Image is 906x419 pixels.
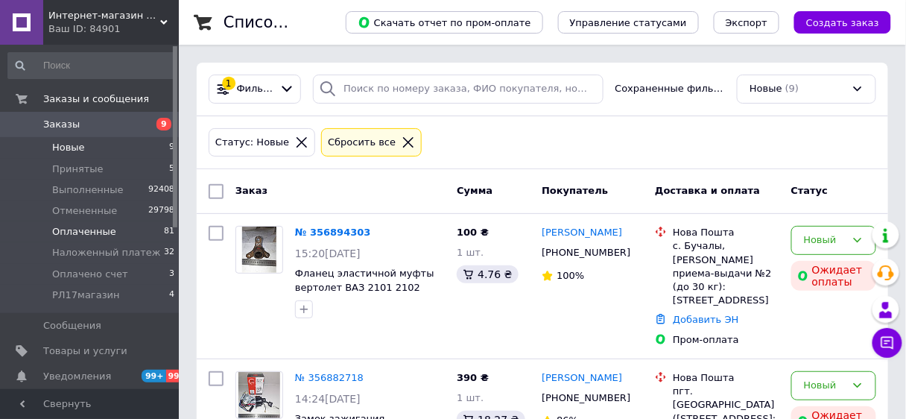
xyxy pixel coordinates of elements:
span: Скачать отчет по пром-оплате [358,16,531,29]
span: 15:20[DATE] [295,248,361,259]
span: 1 шт. [457,392,484,403]
span: Экспорт [726,17,767,28]
span: 14:24[DATE] [295,393,361,405]
div: Новый [804,378,846,394]
span: 99+ [166,370,191,382]
span: 5 [169,163,174,176]
div: 4.76 ₴ [457,265,518,283]
span: Выполненные [52,183,124,197]
div: Статус: Новые [212,135,292,151]
span: Товары и услуги [43,344,127,358]
span: Сохраненные фильтры: [615,82,726,96]
input: Поиск [7,52,176,79]
button: Управление статусами [558,11,699,34]
span: Интернет-магазин "Автозапчасти Ромен" [48,9,160,22]
div: Сбросить все [325,135,399,151]
a: [PERSON_NAME] [542,226,622,240]
span: Наложенный платеж [52,246,161,259]
img: Фото товару [242,227,277,273]
div: Нова Пошта [673,371,779,385]
span: Статус [791,185,829,196]
a: Создать заказ [779,16,891,28]
button: Экспорт [714,11,779,34]
span: 29798 [148,204,174,218]
span: Отмененные [52,204,117,218]
span: Заказы и сообщения [43,92,149,106]
span: Сумма [457,185,492,196]
span: Заказы [43,118,80,131]
div: с. Бучалы, [PERSON_NAME] приема-выдачи №2 (до 30 кг): [STREET_ADDRESS] [673,239,779,307]
a: Добавить ЭН [673,314,738,325]
a: № 356882718 [295,372,364,383]
span: Сообщения [43,319,101,333]
span: Оплаченные [52,225,116,239]
span: [PHONE_NUMBER] [542,247,630,258]
span: 92408 [148,183,174,197]
span: 9 [169,141,174,154]
button: Чат с покупателем [872,328,902,358]
span: (9) [785,83,799,94]
span: Оплачено счет [52,268,128,281]
a: Фланец эластичной муфты вертолет ВАЗ 2101 2102 2103 2104 2105 2106 2107 [295,268,434,306]
span: Заказ [235,185,267,196]
span: 9 [156,118,171,130]
a: № 356894303 [295,227,371,238]
span: Покупатель [542,185,608,196]
span: 390 ₴ [457,372,489,383]
span: РЛ17магазин [52,289,120,302]
span: 99+ [142,370,166,382]
span: [PHONE_NUMBER] [542,392,630,403]
img: Фото товару [238,372,280,418]
span: 3 [169,268,174,281]
span: Создать заказ [806,17,879,28]
div: Ваш ID: 84901 [48,22,179,36]
span: Новые [750,82,782,96]
span: 100 ₴ [457,227,489,238]
span: Доставка и оплата [655,185,760,196]
a: [PERSON_NAME] [542,371,622,385]
a: Фото товару [235,226,283,274]
input: Поиск по номеру заказа, ФИО покупателя, номеру телефона, Email, номеру накладной [313,75,603,104]
span: 32 [164,246,174,259]
span: Новые [52,141,85,154]
span: 81 [164,225,174,239]
span: Фильтры [237,82,273,96]
span: 100% [557,270,584,281]
div: Новый [804,233,846,248]
div: 1 [222,77,235,90]
span: 1 шт. [457,247,484,258]
div: Пром-оплата [673,333,779,347]
span: Принятые [52,163,104,176]
h1: Список заказов [224,13,352,31]
span: Уведомления [43,370,111,383]
button: Создать заказ [794,11,891,34]
span: 4 [169,289,174,302]
button: Скачать отчет по пром-оплате [346,11,543,34]
div: Ожидает оплаты [791,261,876,291]
span: Управление статусами [570,17,687,28]
div: Нова Пошта [673,226,779,239]
a: Фото товару [235,371,283,419]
